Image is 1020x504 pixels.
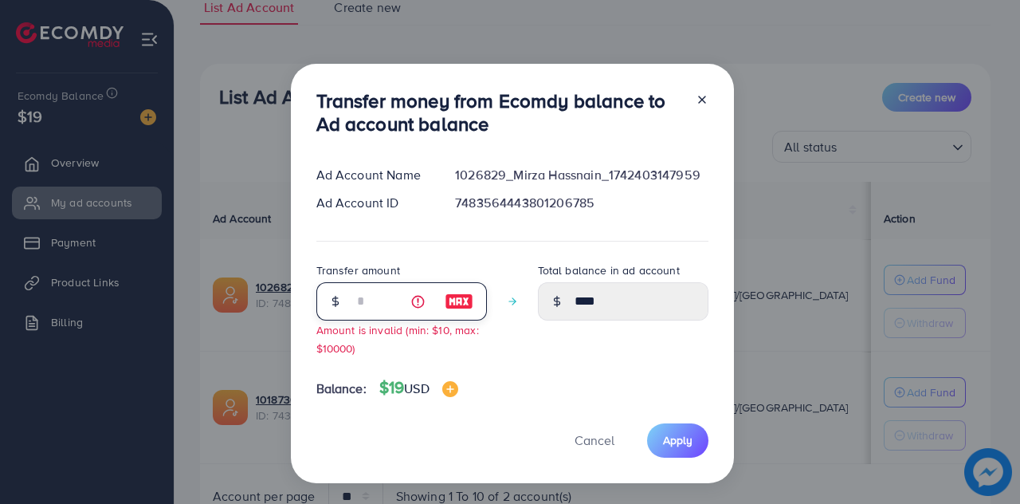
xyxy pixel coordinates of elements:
span: Apply [663,432,692,448]
img: image [445,292,473,311]
div: 7483564443801206785 [442,194,720,212]
div: Ad Account ID [304,194,443,212]
div: 1026829_Mirza Hassnain_1742403147959 [442,166,720,184]
div: Ad Account Name [304,166,443,184]
small: Amount is invalid (min: $10, max: $10000) [316,322,479,356]
span: Balance: [316,380,367,398]
h3: Transfer money from Ecomdy balance to Ad account balance [316,89,683,136]
button: Apply [647,423,708,458]
label: Total balance in ad account [538,262,680,278]
span: USD [404,380,429,397]
button: Cancel [555,423,634,458]
h4: $19 [379,378,458,398]
img: image [442,381,458,397]
label: Transfer amount [316,262,400,278]
span: Cancel [575,431,614,449]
